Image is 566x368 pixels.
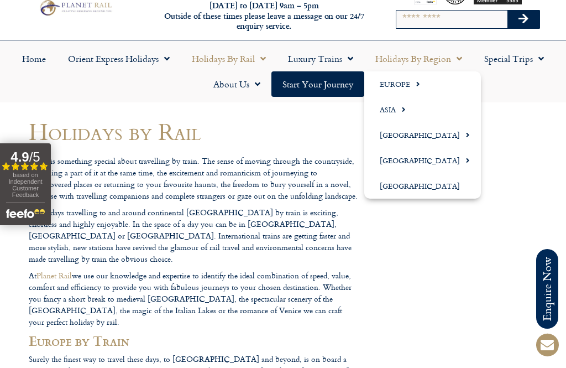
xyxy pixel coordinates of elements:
[364,97,481,122] a: Asia
[181,46,277,71] a: Holidays by Rail
[364,46,473,71] a: Holidays by Region
[57,46,181,71] a: Orient Express Holidays
[29,155,360,201] p: There is something special about travelling by train. The sense of moving through the countryside...
[277,46,364,71] a: Luxury Trains
[364,122,481,148] a: [GEOGRAPHIC_DATA]
[271,71,364,97] a: Start your Journey
[154,1,375,32] h6: [DATE] to [DATE] 9am – 5pm Outside of these times please leave a message on our 24/7 enquiry serv...
[36,269,72,281] a: Planet Rail
[11,46,57,71] a: Home
[6,46,560,97] nav: Menu
[29,118,360,144] h1: Holidays by Rail
[507,11,539,28] button: Search
[364,71,481,97] a: Europe
[364,148,481,173] a: [GEOGRAPHIC_DATA]
[364,173,481,199] a: [GEOGRAPHIC_DATA]
[29,333,360,348] h2: Europe by Train
[29,206,360,265] p: These days travelling to and around continental [GEOGRAPHIC_DATA] by train is exciting, effortles...
[473,46,555,71] a: Special Trips
[202,71,271,97] a: About Us
[29,269,360,328] p: At we use our knowledge and expertise to identify the ideal combination of speed, value, comfort ...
